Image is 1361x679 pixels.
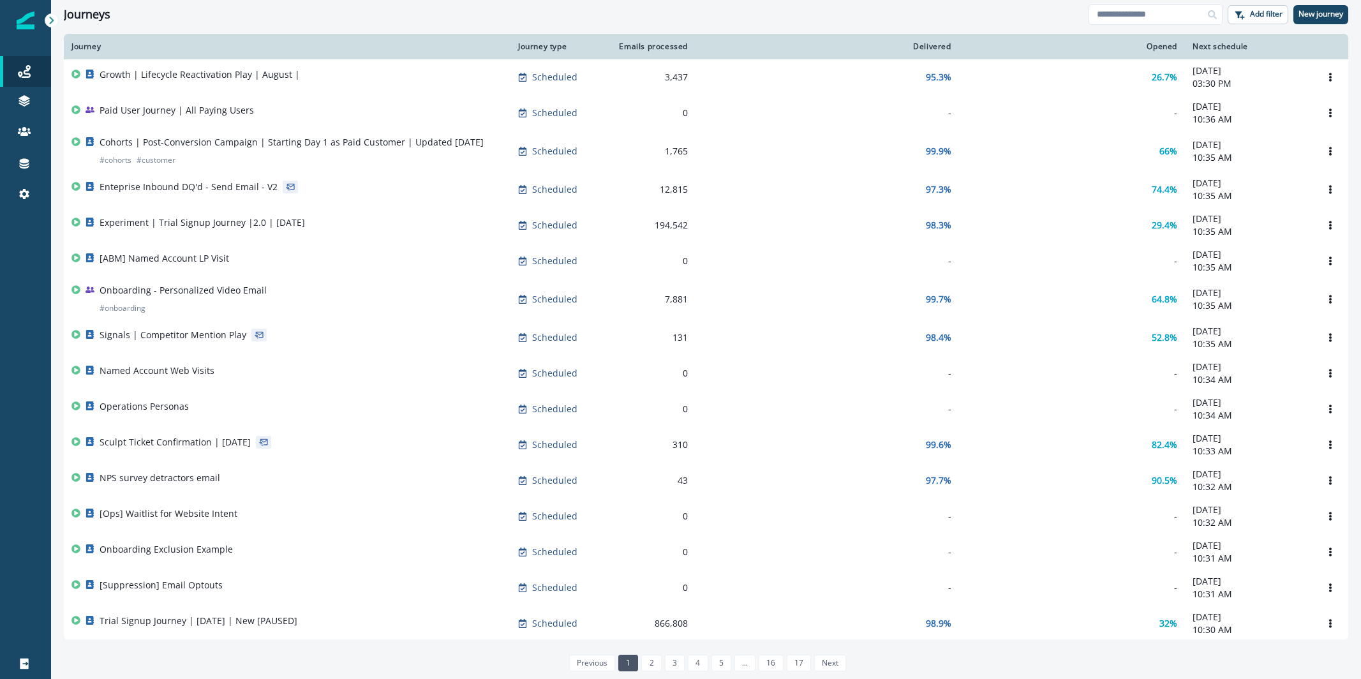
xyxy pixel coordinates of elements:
p: 98.4% [926,331,951,344]
p: [DATE] [1193,64,1305,77]
p: 98.9% [926,617,951,630]
button: Options [1320,103,1341,123]
p: Onboarding Exclusion Example [100,543,233,556]
div: 3,437 [614,71,688,84]
button: Options [1320,216,1341,235]
p: Scheduled [532,367,577,380]
a: [Suppression] Email OptoutsScheduled0--[DATE]10:31 AMOptions [64,570,1348,606]
p: [DATE] [1193,361,1305,373]
a: NPS survey detractors emailScheduled4397.7%90.5%[DATE]10:32 AMOptions [64,463,1348,498]
p: 10:35 AM [1193,299,1305,312]
p: Scheduled [532,145,577,158]
p: 10:35 AM [1193,151,1305,164]
button: Options [1320,68,1341,87]
p: [DATE] [1193,575,1305,588]
a: [Ops] Waitlist for Website IntentScheduled0--[DATE]10:32 AMOptions [64,498,1348,534]
p: 10:36 AM [1193,113,1305,126]
div: 7,881 [614,293,688,306]
p: Trial Signup Journey | [DATE] | New [PAUSED] [100,615,297,627]
div: - [703,107,951,119]
div: Opened [967,41,1177,52]
div: 0 [614,107,688,119]
p: Cohorts | Post-Conversion Campaign | Starting Day 1 as Paid Customer | Updated [DATE] [100,136,484,149]
div: 310 [614,438,688,451]
p: [Ops] Waitlist for Website Intent [100,507,237,520]
p: Onboarding - Personalized Video Email [100,284,267,297]
p: Growth | Lifecycle Reactivation Play | August | [100,68,300,81]
div: - [967,546,1177,558]
p: 10:31 AM [1193,552,1305,565]
p: 74.4% [1152,183,1177,196]
p: 10:35 AM [1193,225,1305,238]
div: - [703,546,951,558]
p: Scheduled [532,403,577,415]
p: [DATE] [1193,504,1305,516]
a: [ABM] Named Account LP VisitScheduled0--[DATE]10:35 AMOptions [64,243,1348,279]
div: 866,808 [614,617,688,630]
div: - [703,367,951,380]
button: Options [1320,180,1341,199]
p: [DATE] [1193,177,1305,190]
p: 10:34 AM [1193,409,1305,422]
div: 12,815 [614,183,688,196]
p: NPS survey detractors email [100,472,220,484]
div: 0 [614,403,688,415]
p: # cohorts [100,154,131,167]
div: 131 [614,331,688,344]
p: [DATE] [1193,325,1305,338]
p: 10:35 AM [1193,261,1305,274]
a: Page 3 [665,655,685,671]
p: Scheduled [532,510,577,523]
div: - [967,581,1177,594]
p: [DATE] [1193,611,1305,623]
a: Page 1 is your current page [618,655,638,671]
div: - [703,403,951,415]
a: Page 5 [711,655,731,671]
p: Scheduled [532,71,577,84]
p: New journey [1298,10,1343,19]
p: 95.3% [926,71,951,84]
p: 10:32 AM [1193,516,1305,529]
p: 82.4% [1152,438,1177,451]
p: 90.5% [1152,474,1177,487]
p: 99.9% [926,145,951,158]
a: Page 16 [759,655,783,671]
ul: Pagination [566,655,847,671]
a: Operations PersonasScheduled0--[DATE]10:34 AMOptions [64,391,1348,427]
p: 32% [1159,617,1177,630]
p: [DATE] [1193,468,1305,481]
div: - [967,403,1177,415]
p: # onboarding [100,302,145,315]
a: Experiment | Trial Signup Journey |2.0 | [DATE]Scheduled194,54298.3%29.4%[DATE]10:35 AMOptions [64,207,1348,243]
p: Signals | Competitor Mention Play [100,329,246,341]
p: 66% [1159,145,1177,158]
div: 0 [614,581,688,594]
p: # customer [137,154,175,167]
div: Journey [71,41,503,52]
div: 0 [614,510,688,523]
button: Options [1320,290,1341,309]
button: Options [1320,542,1341,562]
a: Onboarding Exclusion ExampleScheduled0--[DATE]10:31 AMOptions [64,534,1348,570]
button: Options [1320,251,1341,271]
button: Options [1320,507,1341,526]
a: Cohorts | Post-Conversion Campaign | Starting Day 1 as Paid Customer | Updated [DATE]#cohorts#cus... [64,131,1348,172]
button: Options [1320,142,1341,161]
p: [DATE] [1193,539,1305,552]
p: Scheduled [532,293,577,306]
p: 26.7% [1152,71,1177,84]
a: Sculpt Ticket Confirmation | [DATE]Scheduled31099.6%82.4%[DATE]10:33 AMOptions [64,427,1348,463]
p: Scheduled [532,474,577,487]
p: 10:34 AM [1193,373,1305,386]
div: Journey type [518,41,599,52]
div: - [703,510,951,523]
a: Enteprise Inbound DQ'd - Send Email - V2Scheduled12,81597.3%74.4%[DATE]10:35 AMOptions [64,172,1348,207]
p: [DATE] [1193,138,1305,151]
div: 0 [614,367,688,380]
button: Add filter [1228,5,1288,24]
a: Page 4 [688,655,708,671]
a: Trial Signup Journey | [DATE] | New [PAUSED]Scheduled866,80898.9%32%[DATE]10:30 AMOptions [64,606,1348,641]
div: 0 [614,546,688,558]
p: 97.7% [926,474,951,487]
div: Next schedule [1193,41,1305,52]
